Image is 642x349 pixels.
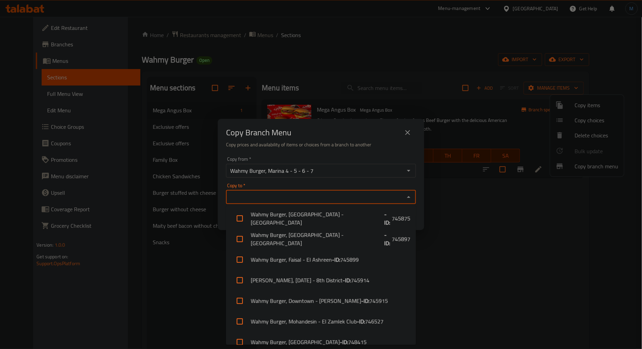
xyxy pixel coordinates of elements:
button: Close [404,192,414,202]
span: 745897 [392,235,410,243]
b: - ID: [384,210,392,227]
span: 745875 [392,214,410,223]
button: Open [404,166,414,176]
b: - ID: [361,297,370,305]
li: Wahmy Burger, Downtown - [PERSON_NAME] [226,291,416,311]
b: - ID: [343,276,351,284]
h2: Copy Branch Menu [226,127,291,138]
b: - ID: [332,256,340,264]
button: close [399,124,416,141]
li: Wahmy Burger, Mohandesin - El Zamlek Club [226,311,416,332]
b: - ID: [340,338,348,346]
b: - ID: [357,317,365,326]
li: Wahmy Burger, [GEOGRAPHIC_DATA] - [GEOGRAPHIC_DATA] [226,208,416,229]
span: 745914 [351,276,370,284]
h6: Copy prices and availability of items or choices from a branch to another [226,141,416,148]
span: 746527 [365,317,384,326]
b: - ID: [384,231,392,247]
span: 745915 [370,297,388,305]
span: 748415 [348,338,367,346]
span: 745899 [340,256,359,264]
li: Wahmy Burger, [GEOGRAPHIC_DATA] - [GEOGRAPHIC_DATA] [226,229,416,249]
li: Wahmy Burger, Faisal - El Ashreen [226,249,416,270]
li: [PERSON_NAME], [DATE] - 8th District [226,270,416,291]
